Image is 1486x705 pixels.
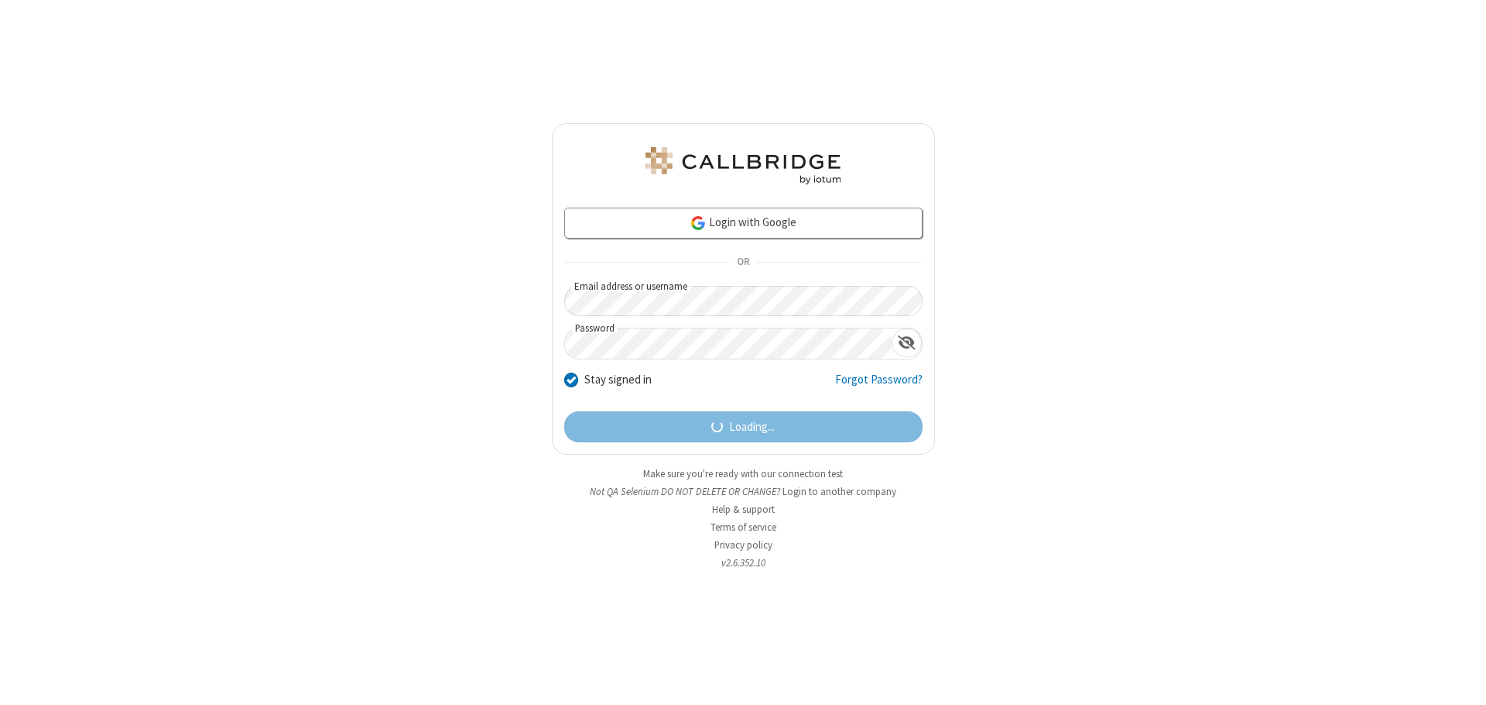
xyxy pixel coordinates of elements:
li: v2.6.352.10 [552,555,935,570]
img: google-icon.png [690,215,707,232]
button: Loading... [564,411,923,442]
a: Help & support [712,503,775,516]
a: Forgot Password? [835,371,923,401]
input: Password [565,328,892,359]
span: Loading... [729,418,775,436]
button: Login to another company [782,484,896,499]
a: Login with Google [564,208,923,239]
input: Email address or username [564,286,923,316]
a: Privacy policy [714,538,772,552]
a: Terms of service [710,521,776,534]
label: Stay signed in [584,371,652,389]
a: Make sure you're ready with our connection test [643,467,843,480]
li: Not QA Selenium DO NOT DELETE OR CHANGE? [552,484,935,499]
span: OR [731,252,755,273]
div: Show password [892,328,922,357]
img: QA Selenium DO NOT DELETE OR CHANGE [642,147,844,184]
